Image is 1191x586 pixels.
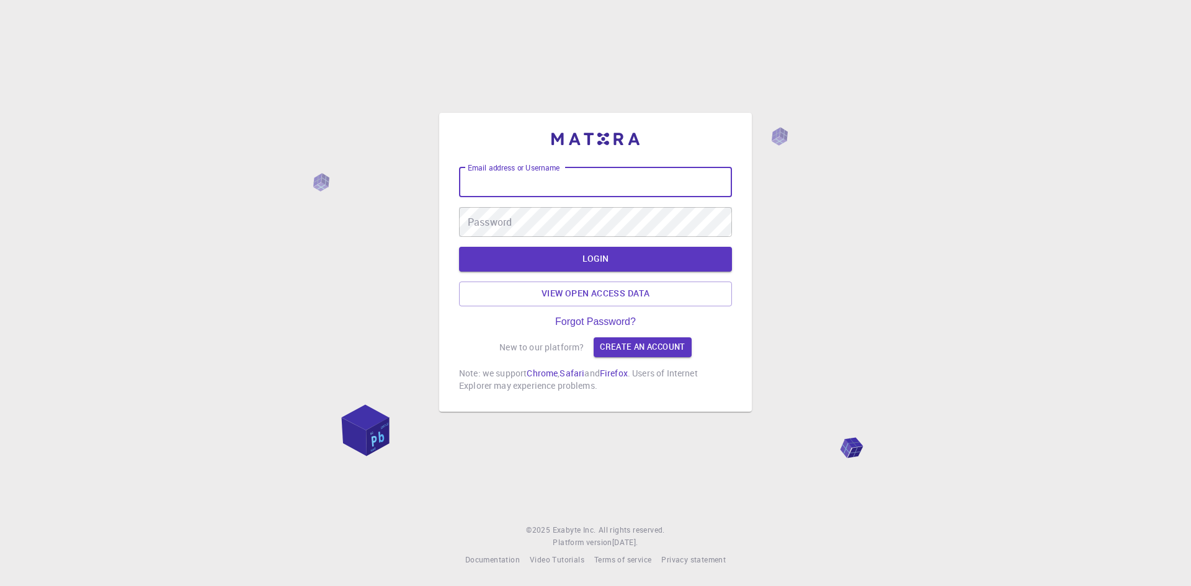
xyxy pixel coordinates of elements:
span: Documentation [465,554,520,564]
a: Documentation [465,554,520,566]
span: Video Tutorials [530,554,584,564]
a: Create an account [594,337,691,357]
a: Forgot Password? [555,316,636,327]
span: [DATE] . [612,537,638,547]
a: Chrome [527,367,558,379]
a: Video Tutorials [530,554,584,566]
a: Safari [560,367,584,379]
span: © 2025 [526,524,552,536]
a: Terms of service [594,554,651,566]
p: Note: we support , and . Users of Internet Explorer may experience problems. [459,367,732,392]
a: [DATE]. [612,536,638,549]
a: Exabyte Inc. [553,524,596,536]
a: Privacy statement [661,554,726,566]
span: All rights reserved. [599,524,665,536]
button: LOGIN [459,247,732,272]
span: Exabyte Inc. [553,525,596,535]
span: Privacy statement [661,554,726,564]
a: Firefox [600,367,628,379]
span: Platform version [553,536,612,549]
a: View open access data [459,282,732,306]
label: Email address or Username [468,162,560,173]
span: Terms of service [594,554,651,564]
p: New to our platform? [499,341,584,353]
